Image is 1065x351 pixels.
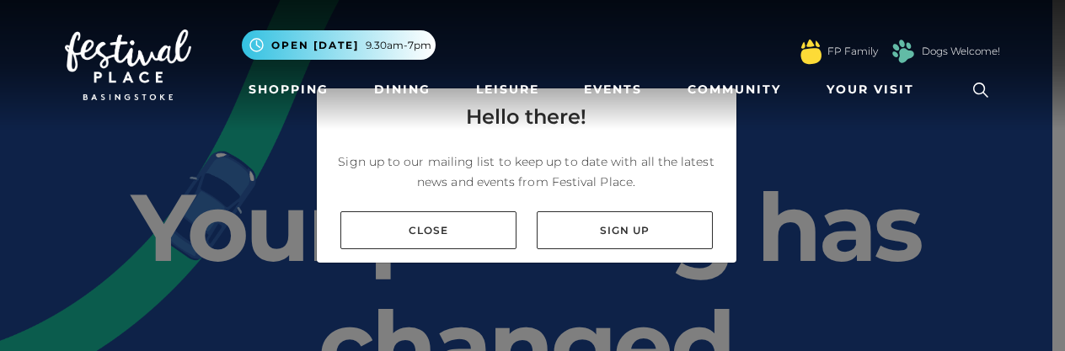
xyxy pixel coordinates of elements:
[681,74,788,105] a: Community
[366,38,431,53] span: 9.30am-7pm
[330,152,723,192] p: Sign up to our mailing list to keep up to date with all the latest news and events from Festival ...
[367,74,437,105] a: Dining
[469,74,546,105] a: Leisure
[242,74,335,105] a: Shopping
[827,81,914,98] span: Your Visit
[827,44,878,59] a: FP Family
[65,29,191,100] img: Festival Place Logo
[242,30,436,60] button: Open [DATE] 9.30am-7pm
[820,74,929,105] a: Your Visit
[577,74,649,105] a: Events
[271,38,359,53] span: Open [DATE]
[537,211,713,249] a: Sign up
[340,211,516,249] a: Close
[922,44,1000,59] a: Dogs Welcome!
